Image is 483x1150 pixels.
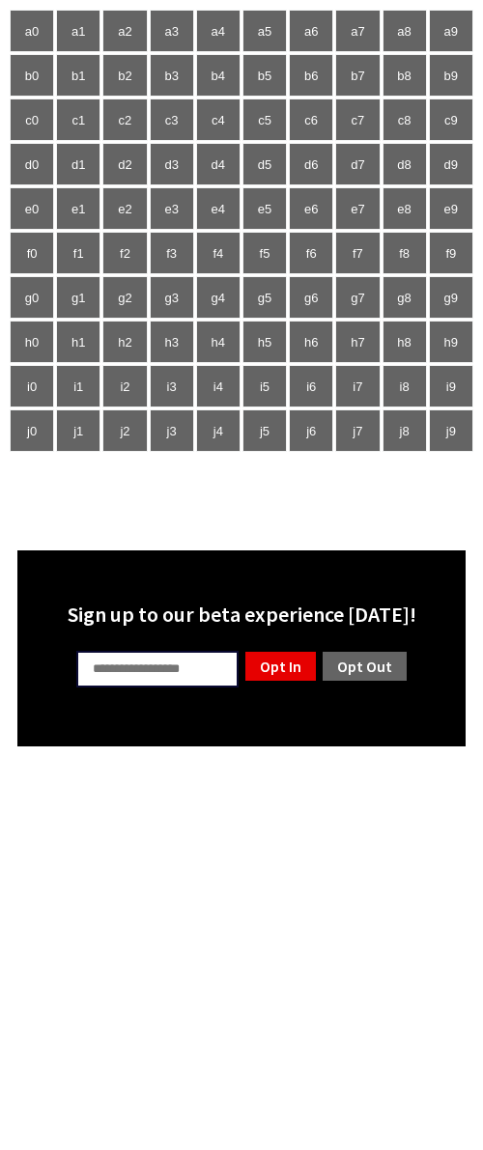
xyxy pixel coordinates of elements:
td: e7 [335,187,380,230]
td: f2 [102,232,147,274]
td: e2 [102,187,147,230]
td: h4 [196,321,241,363]
td: a3 [150,10,194,52]
td: h3 [150,321,194,363]
td: c8 [383,98,427,141]
td: a2 [102,10,147,52]
td: d7 [335,143,380,185]
td: h9 [429,321,473,363]
td: g5 [242,276,287,319]
td: g7 [335,276,380,319]
td: e0 [10,187,54,230]
td: h6 [289,321,333,363]
td: f0 [10,232,54,274]
td: b9 [429,54,473,97]
td: a8 [383,10,427,52]
td: j8 [383,409,427,452]
td: f7 [335,232,380,274]
td: f3 [150,232,194,274]
td: b8 [383,54,427,97]
td: a4 [196,10,241,52]
td: a6 [289,10,333,52]
td: c9 [429,98,473,141]
td: c4 [196,98,241,141]
td: b1 [56,54,100,97]
td: i5 [242,365,287,407]
td: i4 [196,365,241,407]
td: e1 [56,187,100,230]
td: i3 [150,365,194,407]
td: i1 [56,365,100,407]
td: d0 [10,143,54,185]
td: j5 [242,409,287,452]
td: j6 [289,409,333,452]
td: h8 [383,321,427,363]
td: a9 [429,10,473,52]
td: d1 [56,143,100,185]
td: g2 [102,276,147,319]
td: e5 [242,187,287,230]
td: a0 [10,10,54,52]
td: g1 [56,276,100,319]
td: f8 [383,232,427,274]
td: b7 [335,54,380,97]
td: d4 [196,143,241,185]
td: j2 [102,409,147,452]
td: d2 [102,143,147,185]
td: g6 [289,276,333,319]
td: c7 [335,98,380,141]
td: i0 [10,365,54,407]
td: h7 [335,321,380,363]
td: b5 [242,54,287,97]
td: e8 [383,187,427,230]
td: b0 [10,54,54,97]
a: Opt In [243,650,318,683]
td: j4 [196,409,241,452]
td: c3 [150,98,194,141]
td: e4 [196,187,241,230]
td: b2 [102,54,147,97]
td: h1 [56,321,100,363]
td: h0 [10,321,54,363]
td: g3 [150,276,194,319]
td: e9 [429,187,473,230]
td: j3 [150,409,194,452]
td: j9 [429,409,473,452]
td: i6 [289,365,333,407]
td: b6 [289,54,333,97]
div: Sign up to our beta experience [DATE]! [29,601,454,628]
td: i7 [335,365,380,407]
td: f6 [289,232,333,274]
td: b4 [196,54,241,97]
td: c5 [242,98,287,141]
td: a5 [242,10,287,52]
td: d8 [383,143,427,185]
td: e6 [289,187,333,230]
td: g8 [383,276,427,319]
td: i9 [429,365,473,407]
td: g4 [196,276,241,319]
td: c2 [102,98,147,141]
td: f4 [196,232,241,274]
td: h5 [242,321,287,363]
td: a1 [56,10,100,52]
td: f1 [56,232,100,274]
td: a7 [335,10,380,52]
td: f9 [429,232,473,274]
td: i8 [383,365,427,407]
td: c6 [289,98,333,141]
td: e3 [150,187,194,230]
td: j1 [56,409,100,452]
td: d3 [150,143,194,185]
td: b3 [150,54,194,97]
td: j0 [10,409,54,452]
a: Opt Out [321,650,409,683]
td: g9 [429,276,473,319]
td: c1 [56,98,100,141]
td: d6 [289,143,333,185]
td: c0 [10,98,54,141]
td: d5 [242,143,287,185]
td: i2 [102,365,147,407]
td: f5 [242,232,287,274]
td: d9 [429,143,473,185]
